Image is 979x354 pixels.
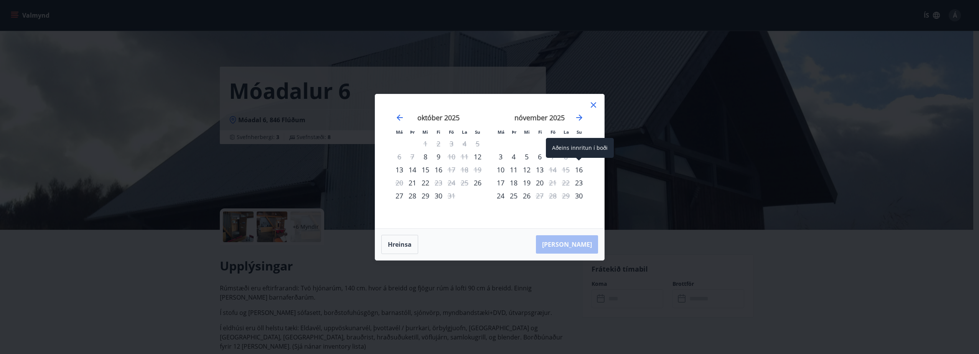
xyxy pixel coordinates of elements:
[419,176,432,189] td: Choose miðvikudagur, 22. október 2025 as your check-in date. It’s available.
[494,176,507,189] td: Choose mánudagur, 17. nóvember 2025 as your check-in date. It’s available.
[494,163,507,176] td: Choose mánudagur, 10. nóvember 2025 as your check-in date. It’s available.
[432,189,445,202] td: Choose fimmtudagur, 30. október 2025 as your check-in date. It’s available.
[419,150,432,163] td: Choose miðvikudagur, 8. október 2025 as your check-in date. It’s available.
[393,163,406,176] td: Choose mánudagur, 13. október 2025 as your check-in date. It’s available.
[520,150,533,163] div: 5
[572,189,585,202] td: Choose sunnudagur, 30. nóvember 2025 as your check-in date. It’s available.
[406,163,419,176] div: 14
[507,189,520,202] td: Choose þriðjudagur, 25. nóvember 2025 as your check-in date. It’s available.
[520,176,533,189] div: 19
[445,150,458,163] td: Not available. föstudagur, 10. október 2025
[458,176,471,189] td: Not available. laugardagur, 25. október 2025
[572,176,585,189] td: Choose sunnudagur, 23. nóvember 2025 as your check-in date. It’s available.
[395,113,404,122] div: Move backward to switch to the previous month.
[546,176,559,189] td: Not available. föstudagur, 21. nóvember 2025
[520,163,533,176] div: 12
[419,189,432,202] td: Choose miðvikudagur, 29. október 2025 as your check-in date. It’s available.
[406,189,419,202] div: 28
[572,137,585,150] td: Choose sunnudagur, 2. nóvember 2025 as your check-in date. It’s available.
[494,150,507,163] div: 3
[445,163,458,176] div: Aðeins útritun í boði
[533,150,546,163] div: 6
[432,163,445,176] div: 16
[564,129,569,135] small: La
[546,163,559,176] td: Not available. föstudagur, 14. nóvember 2025
[546,138,614,158] div: Aðeins innritun í boði
[471,176,484,189] td: Choose sunnudagur, 26. október 2025 as your check-in date. It’s available.
[475,129,480,135] small: Su
[514,113,565,122] strong: nóvember 2025
[559,163,572,176] td: Not available. laugardagur, 15. nóvember 2025
[419,176,432,189] div: 22
[393,150,406,163] td: Not available. mánudagur, 6. október 2025
[417,113,460,122] strong: október 2025
[462,129,467,135] small: La
[432,150,445,163] td: Choose fimmtudagur, 9. október 2025 as your check-in date. It’s available.
[507,150,520,163] div: 4
[533,150,546,163] td: Choose fimmtudagur, 6. nóvember 2025 as your check-in date. It’s available.
[396,129,403,135] small: Má
[494,176,507,189] div: 17
[577,129,582,135] small: Su
[449,129,454,135] small: Fö
[419,150,432,163] div: Aðeins innritun í boði
[432,176,445,189] td: Not available. fimmtudagur, 23. október 2025
[406,189,419,202] td: Choose þriðjudagur, 28. október 2025 as your check-in date. It’s available.
[546,189,559,202] td: Not available. föstudagur, 28. nóvember 2025
[458,137,471,150] td: Not available. laugardagur, 4. október 2025
[471,150,484,163] td: Choose sunnudagur, 12. október 2025 as your check-in date. It’s available.
[384,103,595,219] div: Calendar
[533,176,546,189] td: Choose fimmtudagur, 20. nóvember 2025 as your check-in date. It’s available.
[524,129,530,135] small: Mi
[507,189,520,202] div: 25
[507,163,520,176] td: Choose þriðjudagur, 11. nóvember 2025 as your check-in date. It’s available.
[458,150,471,163] td: Not available. laugardagur, 11. október 2025
[432,137,445,150] td: Not available. fimmtudagur, 2. október 2025
[559,176,572,189] td: Not available. laugardagur, 22. nóvember 2025
[507,163,520,176] div: 11
[419,163,432,176] div: 15
[572,137,585,150] div: Aðeins innritun í boði
[550,129,555,135] small: Fö
[406,176,419,189] div: Aðeins innritun í boði
[406,150,419,163] td: Not available. þriðjudagur, 7. október 2025
[432,150,445,163] div: 9
[393,176,406,189] td: Not available. mánudagur, 20. október 2025
[494,150,507,163] td: Choose mánudagur, 3. nóvember 2025 as your check-in date. It’s available.
[538,129,542,135] small: Fi
[533,176,546,189] div: 20
[458,163,471,176] td: Not available. laugardagur, 18. október 2025
[507,176,520,189] div: 18
[410,129,415,135] small: Þr
[432,189,445,202] div: 30
[494,163,507,176] div: 10
[406,163,419,176] td: Choose þriðjudagur, 14. október 2025 as your check-in date. It’s available.
[507,176,520,189] td: Choose þriðjudagur, 18. nóvember 2025 as your check-in date. It’s available.
[572,189,585,202] div: Aðeins innritun í boði
[445,176,458,189] td: Not available. föstudagur, 24. október 2025
[559,137,572,150] td: Not available. laugardagur, 1. nóvember 2025
[533,163,546,176] td: Choose fimmtudagur, 13. nóvember 2025 as your check-in date. It’s available.
[498,129,504,135] small: Má
[445,163,458,176] td: Not available. föstudagur, 17. október 2025
[520,189,533,202] div: 26
[471,150,484,163] div: Aðeins innritun í boði
[546,163,559,176] div: Aðeins útritun í boði
[437,129,440,135] small: Fi
[393,189,406,202] td: Choose mánudagur, 27. október 2025 as your check-in date. It’s available.
[546,176,559,189] div: Aðeins útritun í boði
[445,150,458,163] div: Aðeins útritun í boði
[445,189,458,202] div: Aðeins útritun í boði
[419,189,432,202] div: 29
[575,113,584,122] div: Move forward to switch to the next month.
[520,163,533,176] td: Choose miðvikudagur, 12. nóvember 2025 as your check-in date. It’s available.
[419,137,432,150] td: Not available. miðvikudagur, 1. október 2025
[512,129,516,135] small: Þr
[572,176,585,189] div: Aðeins innritun í boði
[533,163,546,176] div: 13
[494,189,507,202] td: Choose mánudagur, 24. nóvember 2025 as your check-in date. It’s available.
[471,176,484,189] div: Aðeins innritun í boði
[432,163,445,176] td: Choose fimmtudagur, 16. október 2025 as your check-in date. It’s available.
[572,163,585,176] div: Aðeins innritun í boði
[494,189,507,202] div: 24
